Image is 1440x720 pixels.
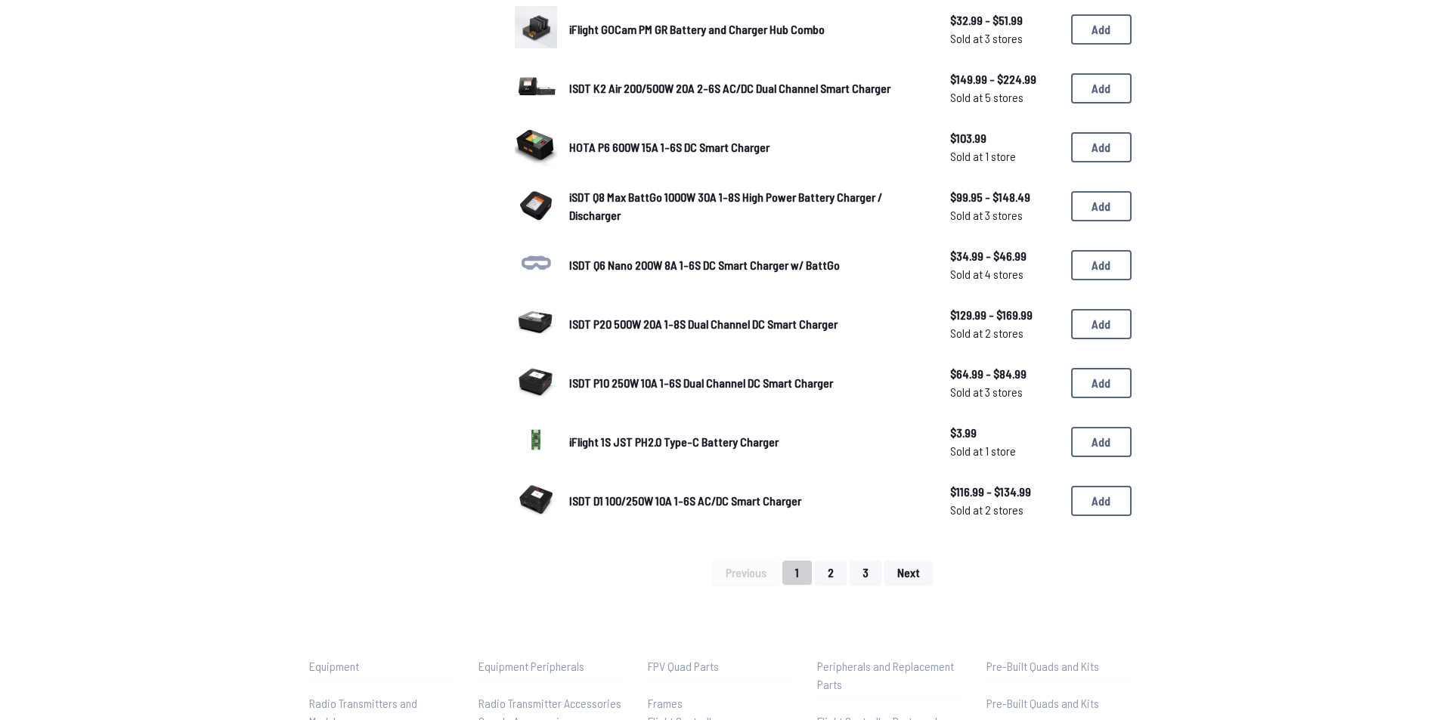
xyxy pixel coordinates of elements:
button: Next [884,561,933,585]
p: Pre-Built Quads and Kits [986,657,1132,675]
span: $34.99 - $46.99 [950,247,1059,265]
span: Sold at 3 stores [950,383,1059,401]
span: Next [897,567,920,579]
button: Add [1071,427,1132,457]
button: Add [1071,250,1132,280]
a: ISDT K2 Air 200/500W 20A 2-6S AC/DC Dual Channel Smart Charger [569,79,926,97]
a: image [515,65,557,112]
a: image [515,301,557,348]
img: image [515,360,557,402]
span: $116.99 - $134.99 [950,483,1059,501]
a: iFlight 1S JST PH2.0 Type-C Battery Charger [569,433,926,451]
a: ISDT D1 100/250W 10A 1-6S AC/DC Smart Charger [569,492,926,510]
span: $99.95 - $148.49 [950,188,1059,206]
img: image [515,65,557,107]
a: image [515,477,557,524]
span: ISDT Q6 Nano 200W 8A 1-6S DC Smart Charger w/ BattGo [569,258,840,272]
p: Equipment [309,657,454,675]
p: FPV Quad Parts [648,657,793,675]
span: $129.99 - $169.99 [950,306,1059,324]
span: Sold at 4 stores [950,265,1059,283]
span: Sold at 1 store [950,442,1059,460]
a: image [515,6,557,53]
a: ISDT P20 500W 20A 1-8S Dual Channel DC Smart Charger [569,315,926,333]
span: Radio Transmitter Accessories [478,696,621,710]
button: 1 [782,561,812,585]
a: ISDT P10 250W 10A 1-6S Dual Channel DC Smart Charger [569,374,926,392]
button: Add [1071,132,1132,162]
button: Add [1071,14,1132,45]
a: iFlight GOCam PM GR Battery and Charger Hub Combo [569,20,926,39]
button: Add [1071,368,1132,398]
span: $103.99 [950,129,1059,147]
button: 2 [815,561,847,585]
span: Pre-Built Quads and Kits [986,696,1099,710]
span: Sold at 1 store [950,147,1059,165]
span: $64.99 - $84.99 [950,365,1059,383]
a: Radio Transmitter Accessories [478,694,624,712]
span: ISDT P20 500W 20A 1-8S Dual Channel DC Smart Charger [569,317,838,331]
span: Sold at 3 stores [950,29,1059,48]
a: Pre-Built Quads and Kits [986,694,1132,712]
a: ISDT Q6 Nano 200W 8A 1-6S DC Smart Charger w/ BattGo [569,256,926,274]
button: Add [1071,486,1132,516]
button: Add [1071,191,1132,221]
img: image [515,183,557,225]
a: image [515,360,557,406]
span: ISDT D1 100/250W 10A 1-6S AC/DC Smart Charger [569,493,801,508]
span: Sold at 2 stores [950,324,1059,342]
span: $149.99 - $224.99 [950,70,1059,88]
a: iSDT Q8 Max BattGo 1000W 30A 1-8S High Power Battery Charger / Discharger [569,188,926,224]
span: Sold at 2 stores [950,501,1059,519]
a: image [515,124,557,171]
a: image [515,183,557,230]
img: image [515,124,557,166]
span: Frames [648,696,683,710]
img: image [515,6,557,48]
span: ISDT P10 250W 10A 1-6S Dual Channel DC Smart Charger [569,375,833,390]
span: $32.99 - $51.99 [950,11,1059,29]
a: image [515,419,557,465]
img: image [515,419,557,461]
p: Equipment Peripherals [478,657,624,675]
span: Sold at 5 stores [950,88,1059,107]
span: ISDT K2 Air 200/500W 20A 2-6S AC/DC Dual Channel Smart Charger [569,81,890,95]
span: Sold at 3 stores [950,206,1059,224]
a: Frames [648,694,793,712]
a: HOTA P6 600W 15A 1-6S DC Smart Charger [569,138,926,156]
button: Add [1071,309,1132,339]
span: iSDT Q8 Max BattGo 1000W 30A 1-8S High Power Battery Charger / Discharger [569,190,882,222]
button: Add [1071,73,1132,104]
button: 3 [850,561,881,585]
span: HOTA P6 600W 15A 1-6S DC Smart Charger [569,140,770,154]
span: iFlight 1S JST PH2.0 Type-C Battery Charger [569,434,779,449]
span: iFlight GOCam PM GR Battery and Charger Hub Combo [569,22,825,36]
img: image [515,301,557,343]
span: $3.99 [950,424,1059,442]
img: image [515,477,557,520]
p: Peripherals and Replacement Parts [817,657,962,694]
